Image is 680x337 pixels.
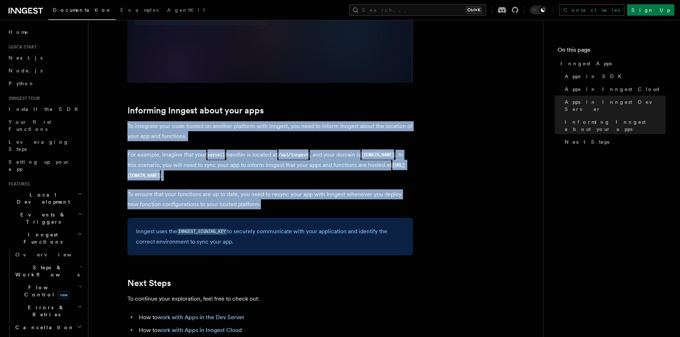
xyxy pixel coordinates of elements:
[562,83,666,96] a: Apps in Inngest Cloud
[6,155,84,175] a: Setting up your app
[163,2,209,19] a: AgentKit
[6,191,78,205] span: Local Development
[562,136,666,148] a: Next Steps
[6,51,84,64] a: Next.js
[6,188,84,208] button: Local Development
[558,57,666,70] a: Inngest Apps
[127,278,171,288] a: Next Steps
[6,116,84,136] a: Your first Functions
[6,211,78,225] span: Events & Triggers
[627,4,674,16] a: Sign Up
[12,304,77,318] span: Errors & Retries
[177,228,227,235] a: INNGEST_SIGNING_KEY
[9,29,29,36] span: Home
[157,314,245,321] a: work with Apps in the Dev Server
[565,138,609,145] span: Next Steps
[137,325,413,335] li: How to
[565,86,660,93] span: Apps in Inngest Cloud
[6,208,84,228] button: Events & Triggers
[6,64,84,77] a: Node.js
[120,7,158,13] span: Examples
[560,60,612,67] span: Inngest Apps
[6,103,84,116] a: Install the SDK
[177,229,227,235] code: INNGEST_SIGNING_KEY
[9,119,51,132] span: Your first Functions
[12,321,84,334] button: Cancellation
[6,44,37,50] span: Quick start
[206,152,226,158] code: serve()
[6,231,77,245] span: Inngest Functions
[127,121,413,141] p: To integrate your code hosted on another platform with Inngest, you need to inform Inngest about ...
[58,291,70,299] span: new
[12,264,80,278] span: Steps & Workflows
[6,136,84,155] a: Leveraging Steps
[6,77,84,90] a: Python
[12,281,84,301] button: Flow Controlnew
[157,327,242,333] a: work with Apps in Inngest Cloud
[559,4,624,16] a: Contact sales
[137,312,413,322] li: How to
[12,261,84,281] button: Steps & Workflows
[277,152,310,158] code: /api/inngest
[127,150,413,181] p: For example, imagine that your handler is located at , and your domain is . In this scenario, you...
[15,252,89,257] span: Overview
[565,73,626,80] span: Apps in SDK
[9,68,42,73] span: Node.js
[565,118,666,133] span: Informing Inngest about your apps
[127,294,413,304] p: To continue your exploration, feel free to check out:
[562,96,666,116] a: Apps in Inngest Dev Server
[127,106,264,116] a: Informing Inngest about your apps
[53,7,112,13] span: Documentation
[349,4,486,16] button: Search...Ctrl+K
[9,81,35,86] span: Python
[12,284,79,298] span: Flow Control
[12,301,84,321] button: Errors & Retries
[9,106,82,112] span: Install the SDK
[6,228,84,248] button: Inngest Functions
[9,139,69,152] span: Leveraging Steps
[136,226,404,247] p: Inngest uses the to securely communicate with your application and identify the correct environme...
[6,96,40,101] span: Inngest tour
[558,46,666,57] h4: On this page
[530,6,547,14] button: Toggle dark mode
[562,116,666,136] a: Informing Inngest about your apps
[116,2,163,19] a: Examples
[49,2,116,20] a: Documentation
[12,324,74,331] span: Cancellation
[562,70,666,83] a: Apps in SDK
[466,6,482,14] kbd: Ctrl+K
[12,248,84,261] a: Overview
[127,189,413,209] p: To ensure that your functions are up to date, you need to resync your app with Inngest whenever y...
[6,26,84,39] a: Home
[167,7,205,13] span: AgentKit
[361,152,396,158] code: [DOMAIN_NAME]
[9,55,42,61] span: Next.js
[6,181,30,187] span: Features
[9,159,70,172] span: Setting up your app
[565,98,666,113] span: Apps in Inngest Dev Server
